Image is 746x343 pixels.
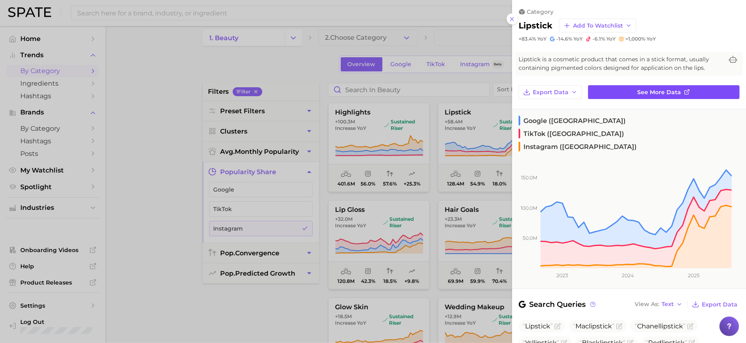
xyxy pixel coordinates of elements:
span: YoY [573,36,583,42]
button: Flag as miscategorized or irrelevant [616,323,623,330]
button: Add to Watchlist [559,19,636,32]
a: See more data [588,85,740,99]
span: lipstick [589,322,612,330]
span: category [527,8,554,15]
span: See more data [638,89,681,96]
span: >1,000% [625,36,645,42]
span: +83.4% [519,36,536,42]
tspan: 2025 [688,272,700,278]
span: Text [662,302,674,306]
button: View AsText [633,299,685,310]
button: Flag as miscategorized or irrelevant [687,323,694,330]
tspan: 2024 [622,272,634,278]
button: Flag as miscategorized or irrelevant [554,323,561,330]
span: YoY [537,36,547,42]
span: Mac [573,322,614,330]
span: View As [635,302,659,306]
span: TikTok ([GEOGRAPHIC_DATA]) [519,129,624,138]
span: Lipstick is a cosmetic product that comes in a stick format, usually containing pigmented colors ... [519,55,723,72]
button: Export Data [519,85,582,99]
span: -6.1% [592,36,605,42]
span: Lipstick [525,322,550,330]
span: Export Data [533,89,569,96]
span: Add to Watchlist [573,22,623,29]
span: -14.6% [556,36,572,42]
span: lipstick [660,322,683,330]
span: Chanel [635,322,685,330]
span: Export Data [702,301,737,308]
span: Instagram ([GEOGRAPHIC_DATA]) [519,142,637,151]
span: YoY [647,36,656,42]
span: Search Queries [519,299,597,310]
span: YoY [606,36,616,42]
h2: lipstick [519,21,552,30]
span: Google ([GEOGRAPHIC_DATA]) [519,116,626,125]
button: Export Data [690,299,740,310]
tspan: 2023 [557,272,569,278]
